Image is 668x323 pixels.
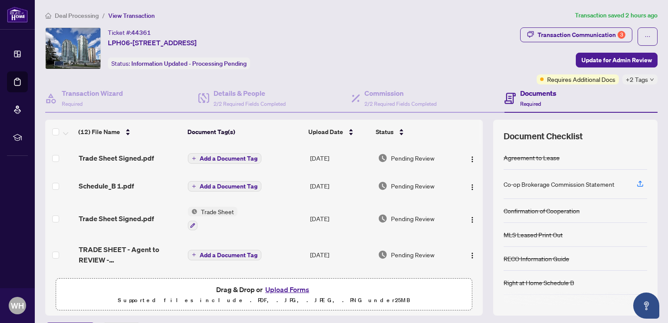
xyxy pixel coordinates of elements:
[79,244,181,265] span: TRADE SHEET - Agent to REVIEW - [STREET_ADDRESS]pdf
[45,13,51,19] span: home
[391,181,434,191] span: Pending Review
[62,101,83,107] span: Required
[378,181,387,191] img: Document Status
[465,212,479,225] button: Logo
[188,181,261,192] button: Add a Document Tag
[376,127,394,137] span: Status
[547,74,615,84] span: Requires Additional Docs
[520,88,556,98] h4: Documents
[188,207,237,230] button: Status IconTrade Sheet
[504,179,615,189] div: Co-op Brokerage Commission Statement
[307,237,374,272] td: [DATE]
[520,27,632,42] button: Transaction Communication3
[188,153,261,164] button: Add a Document Tag
[102,10,105,20] li: /
[131,60,247,67] span: Information Updated - Processing Pending
[520,101,541,107] span: Required
[7,7,28,23] img: logo
[633,293,659,319] button: Open asap
[465,179,479,193] button: Logo
[79,181,134,191] span: Schedule_B 1.pdf
[108,27,151,37] div: Ticket #:
[188,250,261,260] button: Add a Document Tag
[364,88,437,98] h4: Commission
[576,53,658,67] button: Update for Admin Review
[364,101,437,107] span: 2/2 Required Fields Completed
[108,57,250,69] div: Status:
[197,207,237,216] span: Trade Sheet
[75,120,184,144] th: (12) File Name
[618,31,625,39] div: 3
[214,101,286,107] span: 2/2 Required Fields Completed
[504,278,574,287] div: Right at Home Schedule B
[391,250,434,259] span: Pending Review
[188,207,197,216] img: Status Icon
[469,184,476,191] img: Logo
[378,214,387,223] img: Document Status
[200,155,257,161] span: Add a Document Tag
[538,28,625,42] div: Transaction Communication
[305,120,372,144] th: Upload Date
[378,153,387,163] img: Document Status
[263,284,312,295] button: Upload Forms
[55,12,99,20] span: Deal Processing
[391,214,434,223] span: Pending Review
[465,248,479,262] button: Logo
[78,127,120,137] span: (12) File Name
[192,184,196,188] span: plus
[645,34,651,40] span: ellipsis
[469,252,476,259] img: Logo
[108,37,197,48] span: LPH06-[STREET_ADDRESS]
[307,200,374,237] td: [DATE]
[188,181,261,192] button: Add a Document Tag
[308,127,343,137] span: Upload Date
[192,252,196,257] span: plus
[192,156,196,161] span: plus
[61,295,467,306] p: Supported files include .PDF, .JPG, .JPEG, .PNG under 25 MB
[504,254,569,263] div: RECO Information Guide
[391,153,434,163] span: Pending Review
[575,10,658,20] article: Transaction saved 2 hours ago
[214,88,286,98] h4: Details & People
[504,230,563,239] div: MLS Leased Print Out
[307,144,374,172] td: [DATE]
[131,29,151,37] span: 44361
[79,153,154,163] span: Trade Sheet Signed.pdf
[184,120,305,144] th: Document Tag(s)
[504,130,583,142] span: Document Checklist
[79,213,154,224] span: Trade Sheet Signed.pdf
[307,172,374,200] td: [DATE]
[378,250,387,259] img: Document Status
[465,151,479,165] button: Logo
[372,120,456,144] th: Status
[200,183,257,189] span: Add a Document Tag
[46,28,100,69] img: IMG-E12175706_1.jpg
[581,53,652,67] span: Update for Admin Review
[504,153,560,162] div: Agreement to Lease
[11,299,24,312] span: WH
[469,216,476,223] img: Logo
[200,252,257,258] span: Add a Document Tag
[108,12,155,20] span: View Transaction
[216,284,312,295] span: Drag & Drop or
[62,88,123,98] h4: Transaction Wizard
[469,156,476,163] img: Logo
[626,74,648,84] span: +2 Tags
[56,279,472,311] span: Drag & Drop orUpload FormsSupported files include .PDF, .JPG, .JPEG, .PNG under25MB
[504,206,580,215] div: Confirmation of Cooperation
[650,77,654,82] span: down
[188,249,261,260] button: Add a Document Tag
[307,272,374,310] td: [DATE]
